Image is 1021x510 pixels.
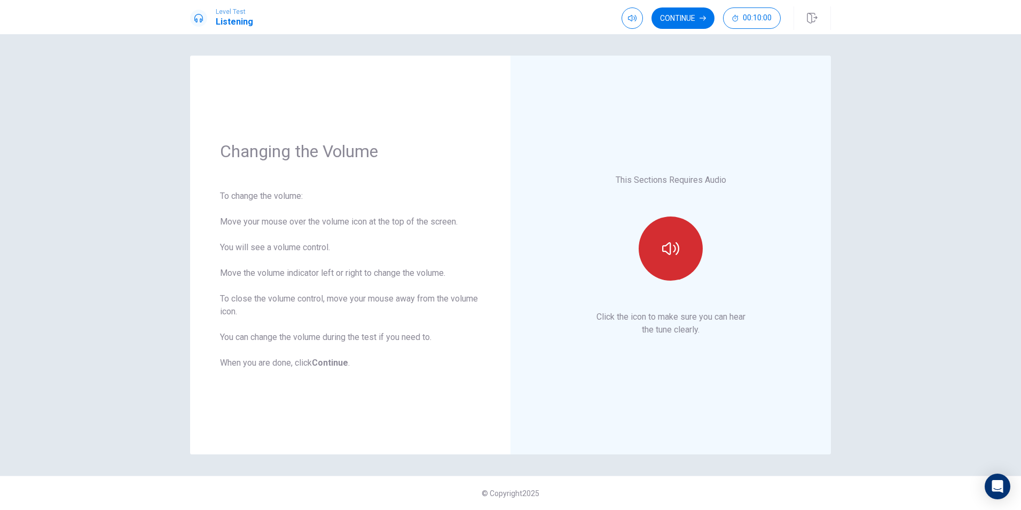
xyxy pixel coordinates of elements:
[220,190,481,369] div: To change the volume: Move your mouse over the volume icon at the top of the screen. You will see...
[312,358,348,368] b: Continue
[216,16,253,28] h1: Listening
[723,7,781,29] button: 00:10:00
[651,7,714,29] button: Continue
[616,174,726,187] p: This Sections Requires Audio
[596,311,745,336] p: Click the icon to make sure you can hear the tune clearly.
[216,8,253,16] span: Level Test
[985,474,1010,499] div: Open Intercom Messenger
[220,141,481,162] h1: Changing the Volume
[482,489,539,498] span: © Copyright 2025
[743,14,772,22] span: 00:10:00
